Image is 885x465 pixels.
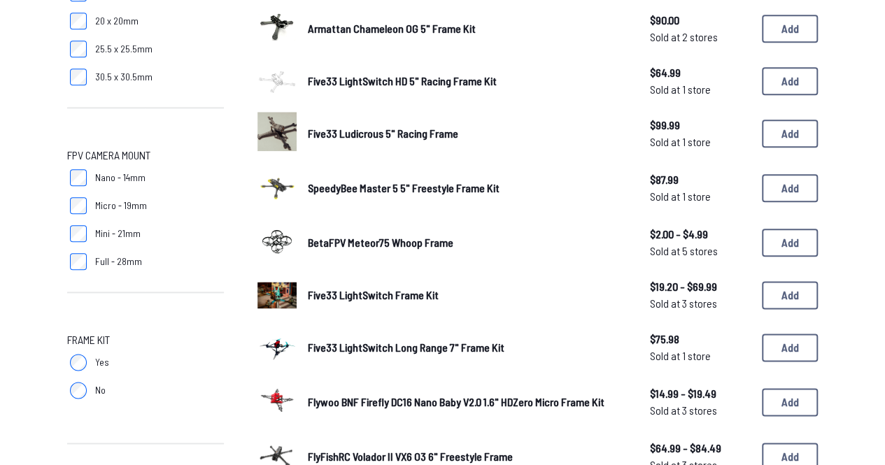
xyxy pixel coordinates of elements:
span: Nano - 14mm [95,171,146,185]
span: $2.00 - $4.99 [650,226,751,243]
a: BetaFPV Meteor75 Whoop Frame [308,234,628,251]
input: Nano - 14mm [70,169,87,186]
button: Add [762,281,818,309]
button: Add [762,334,818,362]
a: image [257,7,297,50]
a: image [257,276,297,315]
a: Flywoo BNF Firefly DC16 Nano Baby V2.0 1.6" HDZero Micro Frame Kit [308,394,628,410]
button: Add [762,120,818,148]
a: image [257,380,297,424]
span: Flywoo BNF Firefly DC16 Nano Baby V2.0 1.6" HDZero Micro Frame Kit [308,395,604,408]
input: Micro - 19mm [70,197,87,214]
input: 20 x 20mm [70,13,87,29]
span: FPV Camera Mount [67,147,150,164]
input: Mini - 21mm [70,225,87,242]
a: Five33 LightSwitch HD 5" Racing Frame Kit [308,73,628,90]
span: Five33 Ludicrous 5" Racing Frame [308,127,458,140]
span: Sold at 3 stores [650,295,751,312]
span: $64.99 [650,64,751,81]
a: Armattan Chameleon OG 5" Frame Kit [308,20,628,37]
img: image [257,380,297,420]
span: Sold at 1 store [650,134,751,150]
span: Sold at 1 store [650,348,751,364]
a: Five33 LightSwitch Frame Kit [308,287,628,303]
span: Five33 LightSwitch Frame Kit [308,288,439,301]
a: image [257,326,297,369]
span: Sold at 3 stores [650,402,751,419]
span: $19.20 - $69.99 [650,278,751,295]
button: Add [762,174,818,202]
span: $14.99 - $19.49 [650,385,751,402]
span: 25.5 x 25.5mm [95,42,153,56]
span: $99.99 [650,117,751,134]
span: $75.98 [650,331,751,348]
img: image [257,320,297,372]
button: Add [762,388,818,416]
input: 30.5 x 30.5mm [70,69,87,85]
img: image [257,166,297,206]
a: Five33 Ludicrous 5" Racing Frame [308,125,628,142]
span: BetaFPV Meteor75 Whoop Frame [308,236,453,249]
a: image [257,166,297,210]
span: Five33 LightSwitch Long Range 7" Frame Kit [308,341,504,354]
span: No [95,383,106,397]
span: Mini - 21mm [95,227,141,241]
a: Five33 LightSwitch Long Range 7" Frame Kit [308,339,628,356]
span: Sold at 1 store [650,81,751,98]
a: SpeedyBee Master 5 5" Freestyle Frame Kit [308,180,628,196]
input: Full - 28mm [70,253,87,270]
a: image [257,62,297,101]
span: Frame Kit [67,331,110,348]
span: Five33 LightSwitch HD 5" Racing Frame Kit [308,74,497,87]
input: 25.5 x 25.5mm [70,41,87,57]
button: Add [762,229,818,257]
span: $90.00 [650,12,751,29]
img: image [257,282,297,308]
button: Add [762,67,818,95]
a: image [257,221,297,264]
img: image [257,7,297,46]
a: FlyFishRC Volador II VX6 O3 6" Freestyle Frame [308,448,628,465]
input: No [70,382,87,399]
span: Micro - 19mm [95,199,147,213]
span: FlyFishRC Volador II VX6 O3 6" Freestyle Frame [308,450,513,463]
span: $64.99 - $84.49 [650,440,751,457]
span: Yes [95,355,109,369]
span: SpeedyBee Master 5 5" Freestyle Frame Kit [308,181,500,194]
span: Armattan Chameleon OG 5" Frame Kit [308,22,476,35]
img: image [257,221,297,260]
img: image [257,69,297,94]
button: Add [762,15,818,43]
a: image [257,112,297,155]
span: Sold at 5 stores [650,243,751,259]
input: Yes [70,354,87,371]
span: 30.5 x 30.5mm [95,70,153,84]
img: image [257,112,297,151]
span: $87.99 [650,171,751,188]
span: 20 x 20mm [95,14,139,28]
span: Sold at 1 store [650,188,751,205]
span: Sold at 2 stores [650,29,751,45]
span: Full - 28mm [95,255,142,269]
